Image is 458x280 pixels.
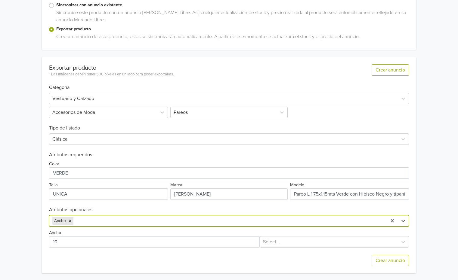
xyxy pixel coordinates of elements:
[67,217,73,225] div: Remove Ancho
[49,152,409,158] h6: Atributos requeridos
[49,230,61,236] label: Ancho
[54,33,409,43] div: Cree un anuncio de este producto, estos se sincronizarán automáticamente. A partir de ese momento...
[372,255,409,266] button: Crear anuncio
[290,182,304,188] label: Modelo
[56,26,409,32] label: Exportar producto
[49,72,174,78] div: * Las imágenes deben tener 500 píxeles en un lado para poder exportarlas.
[372,64,409,76] button: Crear anuncio
[52,217,67,225] div: Ancho
[49,78,409,90] h6: Categoría
[49,64,174,72] div: Exportar producto
[170,182,182,188] label: Marca
[56,2,409,8] label: Sincronizar con anuncio existente
[49,207,409,213] h6: Atributos opcionales
[49,182,58,188] label: Talla
[49,161,59,167] label: Color
[49,118,409,131] h6: Tipo de listado
[54,9,409,26] div: Sincronice este producto con un anuncio [PERSON_NAME] Libre. Así, cualquier actualización de stoc...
